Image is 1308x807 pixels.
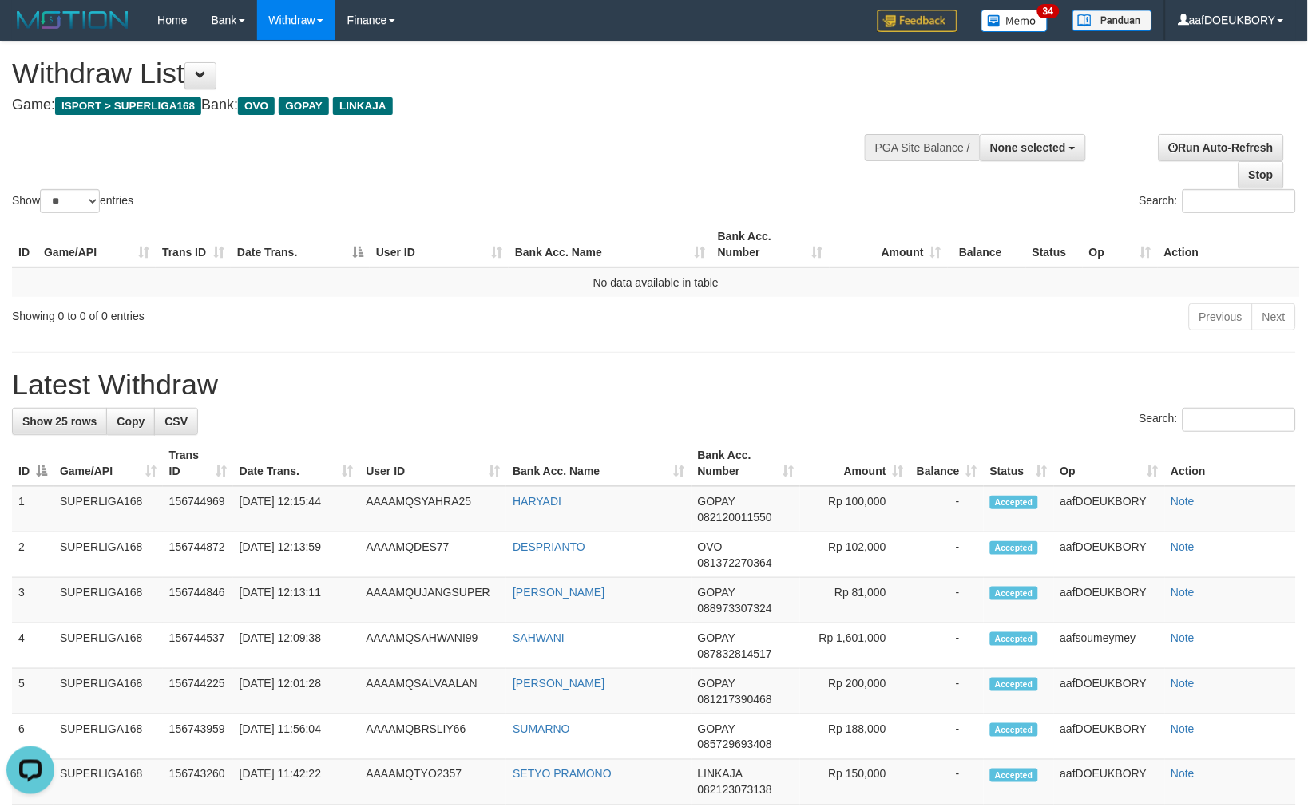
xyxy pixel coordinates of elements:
td: 156744969 [163,486,233,532]
span: GOPAY [698,495,735,508]
h1: Latest Withdraw [12,369,1296,401]
a: SETYO PRAMONO [513,768,612,781]
th: Balance: activate to sort column ascending [910,441,984,486]
td: SUPERLIGA168 [54,578,163,623]
input: Search: [1183,408,1296,432]
td: aafDOEUKBORY [1054,486,1165,532]
td: [DATE] 11:56:04 [233,714,360,760]
span: GOPAY [698,677,735,690]
a: Previous [1189,303,1253,330]
th: Bank Acc. Number: activate to sort column ascending [711,222,830,267]
span: ISPORT > SUPERLIGA168 [55,97,201,115]
td: [DATE] 12:13:59 [233,532,360,578]
button: None selected [980,134,1086,161]
span: 34 [1037,4,1059,18]
span: GOPAY [698,631,735,644]
a: Run Auto-Refresh [1159,134,1284,161]
span: Copy 082123073138 to clipboard [698,784,772,797]
span: CSV [164,415,188,428]
td: Rp 81,000 [800,578,910,623]
th: Action [1165,441,1296,486]
td: 4 [12,623,54,669]
span: None selected [990,141,1066,154]
th: Bank Acc. Name: activate to sort column ascending [509,222,711,267]
label: Search: [1140,408,1296,432]
th: ID [12,222,38,267]
a: Note [1171,495,1195,508]
span: Copy 088973307324 to clipboard [698,602,772,615]
td: Rp 188,000 [800,714,910,760]
span: GOPAY [698,722,735,735]
span: Accepted [990,587,1038,600]
span: LINKAJA [333,97,393,115]
img: MOTION_logo.png [12,8,133,32]
td: aafDOEUKBORY [1054,669,1165,714]
td: - [910,486,984,532]
a: SUMARNO [513,722,570,735]
a: Note [1171,722,1195,735]
th: Trans ID: activate to sort column ascending [156,222,231,267]
a: Note [1171,540,1195,553]
td: No data available in table [12,267,1300,297]
td: 156744846 [163,578,233,623]
td: SUPERLIGA168 [54,532,163,578]
td: - [910,578,984,623]
a: [PERSON_NAME] [513,586,604,599]
span: Accepted [990,723,1038,737]
th: Balance [948,222,1026,267]
img: panduan.png [1072,10,1152,31]
a: CSV [154,408,198,435]
td: aafDOEUKBORY [1054,578,1165,623]
td: AAAAMQTYO2357 [359,760,506,805]
span: Accepted [990,496,1038,509]
span: Show 25 rows [22,415,97,428]
th: Op: activate to sort column ascending [1054,441,1165,486]
td: aafDOEUKBORY [1054,760,1165,805]
span: Copy 087832814517 to clipboard [698,647,772,660]
img: Feedback.jpg [878,10,957,32]
th: Status [1026,222,1083,267]
span: GOPAY [279,97,329,115]
div: Showing 0 to 0 of 0 entries [12,302,533,324]
th: Bank Acc. Number: activate to sort column ascending [692,441,801,486]
a: Show 25 rows [12,408,107,435]
th: Game/API: activate to sort column ascending [38,222,156,267]
td: [DATE] 12:13:11 [233,578,360,623]
th: Date Trans.: activate to sort column descending [231,222,370,267]
span: Accepted [990,769,1038,782]
span: Accepted [990,541,1038,555]
td: 156743959 [163,714,233,760]
td: AAAAMQBRSLIY66 [359,714,506,760]
td: Rp 100,000 [800,486,910,532]
td: 156744225 [163,669,233,714]
span: Copy 085729693408 to clipboard [698,738,772,751]
td: AAAAMQSYAHRA25 [359,486,506,532]
span: Copy [117,415,145,428]
td: - [910,760,984,805]
span: OVO [698,540,723,553]
td: SUPERLIGA168 [54,623,163,669]
td: - [910,714,984,760]
span: OVO [238,97,275,115]
td: 156744872 [163,532,233,578]
td: AAAAMQSALVAALAN [359,669,506,714]
img: Button%20Memo.svg [981,10,1048,32]
th: ID: activate to sort column descending [12,441,54,486]
span: Copy 081372270364 to clipboard [698,556,772,569]
a: [PERSON_NAME] [513,677,604,690]
input: Search: [1183,189,1296,213]
th: Amount: activate to sort column ascending [800,441,910,486]
td: Rp 200,000 [800,669,910,714]
td: SUPERLIGA168 [54,760,163,805]
td: 6 [12,714,54,760]
td: aafsoumeymey [1054,623,1165,669]
select: Showentries [40,189,100,213]
td: 3 [12,578,54,623]
td: [DATE] 12:15:44 [233,486,360,532]
th: Status: activate to sort column ascending [984,441,1054,486]
td: 2 [12,532,54,578]
a: DESPRIANTO [513,540,585,553]
td: 156743260 [163,760,233,805]
div: PGA Site Balance / [865,134,980,161]
th: Date Trans.: activate to sort column ascending [233,441,360,486]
